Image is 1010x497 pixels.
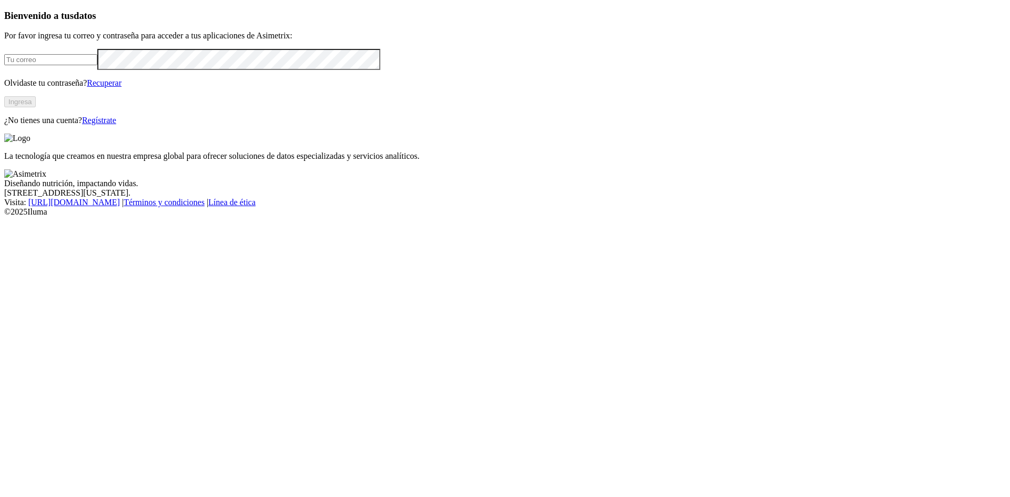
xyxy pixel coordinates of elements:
input: Tu correo [4,54,97,65]
img: Asimetrix [4,169,46,179]
p: La tecnología que creamos en nuestra empresa global para ofrecer soluciones de datos especializad... [4,151,1006,161]
button: Ingresa [4,96,36,107]
a: Recuperar [87,78,122,87]
a: Regístrate [82,116,116,125]
div: [STREET_ADDRESS][US_STATE]. [4,188,1006,198]
p: Por favor ingresa tu correo y contraseña para acceder a tus aplicaciones de Asimetrix: [4,31,1006,40]
p: ¿No tienes una cuenta? [4,116,1006,125]
h3: Bienvenido a tus [4,10,1006,22]
div: Diseñando nutrición, impactando vidas. [4,179,1006,188]
img: Logo [4,134,31,143]
a: [URL][DOMAIN_NAME] [28,198,120,207]
div: Visita : | | [4,198,1006,207]
a: Línea de ética [208,198,256,207]
span: datos [74,10,96,21]
div: © 2025 Iluma [4,207,1006,217]
a: Términos y condiciones [124,198,205,207]
p: Olvidaste tu contraseña? [4,78,1006,88]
